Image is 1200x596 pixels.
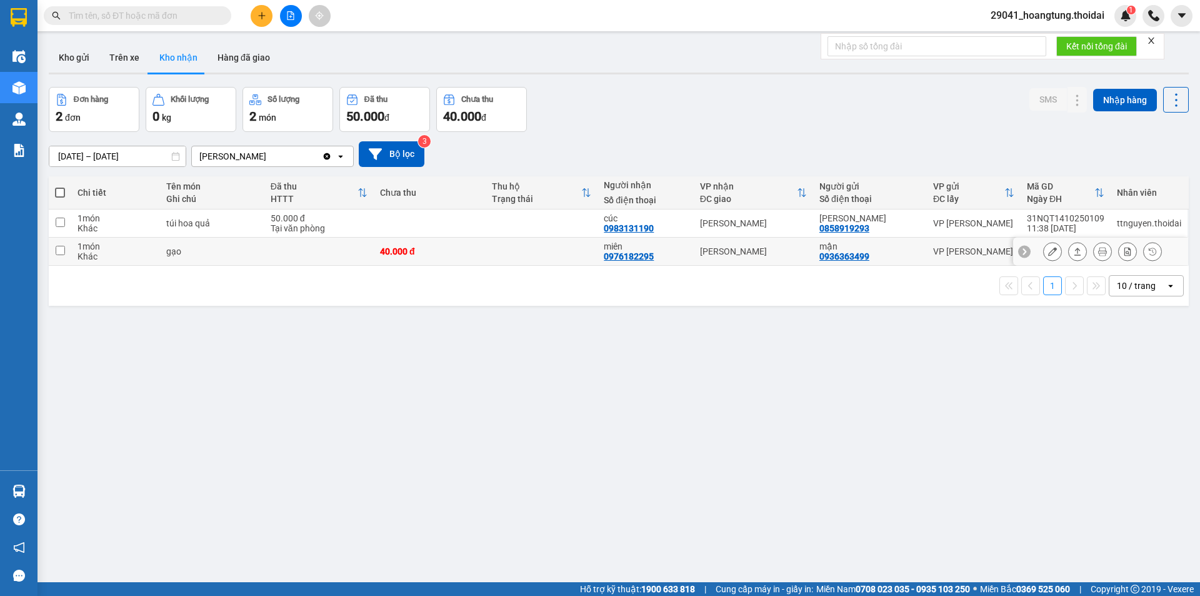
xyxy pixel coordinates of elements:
[52,11,61,20] span: search
[1027,213,1104,223] div: 31NQT1410250109
[12,81,26,94] img: warehouse-icon
[819,241,921,251] div: mận
[700,246,807,256] div: [PERSON_NAME]
[166,246,258,256] div: gạo
[604,195,687,205] div: Số điện thoại
[267,95,299,104] div: Số lượng
[933,181,1004,191] div: VP gửi
[1016,584,1070,594] strong: 0369 525 060
[933,218,1014,228] div: VP [PERSON_NAME]
[264,176,374,210] th: Toggle SortBy
[77,188,153,198] div: Chi tiết
[280,5,302,27] button: file-add
[339,87,430,132] button: Đã thu50.000đ
[1120,10,1131,21] img: icon-new-feature
[271,181,357,191] div: Đã thu
[819,213,921,223] div: ngọc hường
[1066,39,1127,53] span: Kết nối tổng đài
[1166,281,1176,291] svg: open
[1147,36,1156,45] span: close
[146,87,236,132] button: Khối lượng0kg
[436,87,527,132] button: Chưa thu40.000đ
[13,513,25,525] span: question-circle
[604,213,687,223] div: cúc
[418,135,431,148] sup: 3
[1027,223,1104,233] div: 11:38 [DATE]
[1117,280,1156,292] div: 10 / trang
[461,95,493,104] div: Chưa thu
[242,87,333,132] button: Số lượng2món
[981,8,1114,23] span: 29041_hoangtung.thoidai
[819,181,921,191] div: Người gửi
[1043,242,1062,261] div: Sửa đơn hàng
[207,43,280,73] button: Hàng đã giao
[933,194,1004,204] div: ĐC lấy
[74,95,108,104] div: Đơn hàng
[56,109,62,124] span: 2
[1079,582,1081,596] span: |
[12,113,26,126] img: warehouse-icon
[315,11,324,20] span: aim
[716,582,813,596] span: Cung cấp máy in - giấy in:
[819,194,921,204] div: Số điện thoại
[251,5,272,27] button: plus
[1176,10,1187,21] span: caret-down
[166,218,258,228] div: túi hoa quả
[816,582,970,596] span: Miền Nam
[77,251,153,261] div: Khác
[380,188,479,198] div: Chưa thu
[12,485,26,498] img: warehouse-icon
[49,87,139,132] button: Đơn hàng2đơn
[11,8,27,27] img: logo-vxr
[604,223,654,233] div: 0983131190
[604,180,687,190] div: Người nhận
[309,5,331,27] button: aim
[604,241,687,251] div: miên
[827,36,1046,56] input: Nhập số tổng đài
[322,151,332,161] svg: Clear value
[1171,5,1192,27] button: caret-down
[249,109,256,124] span: 2
[346,109,384,124] span: 50.000
[443,109,481,124] span: 40.000
[380,246,479,256] div: 40.000 đ
[580,582,695,596] span: Hỗ trợ kỹ thuật:
[199,150,266,163] div: [PERSON_NAME]
[149,43,207,73] button: Kho nhận
[604,251,654,261] div: 0976182295
[171,95,209,104] div: Khối lượng
[856,584,970,594] strong: 0708 023 035 - 0935 103 250
[481,113,486,123] span: đ
[1056,36,1137,56] button: Kết nối tổng đài
[13,542,25,553] span: notification
[819,251,869,261] div: 0936363499
[49,43,99,73] button: Kho gửi
[65,113,81,123] span: đơn
[819,223,869,233] div: 0858919293
[166,181,258,191] div: Tên món
[1127,6,1136,14] sup: 1
[1117,218,1181,228] div: ttnguyen.thoidai
[700,218,807,228] div: [PERSON_NAME]
[259,113,276,123] span: món
[704,582,706,596] span: |
[1093,89,1157,111] button: Nhập hàng
[166,194,258,204] div: Ghi chú
[641,584,695,594] strong: 1900 633 818
[1027,194,1094,204] div: Ngày ĐH
[1043,276,1062,295] button: 1
[77,213,153,223] div: 1 món
[1029,88,1067,111] button: SMS
[492,181,581,191] div: Thu hộ
[486,176,597,210] th: Toggle SortBy
[1131,585,1139,593] span: copyright
[364,95,387,104] div: Đã thu
[1068,242,1087,261] div: Giao hàng
[384,113,389,123] span: đ
[1021,176,1111,210] th: Toggle SortBy
[1117,188,1181,198] div: Nhân viên
[700,181,797,191] div: VP nhận
[69,9,216,23] input: Tìm tên, số ĐT hoặc mã đơn
[271,194,357,204] div: HTTT
[257,11,266,20] span: plus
